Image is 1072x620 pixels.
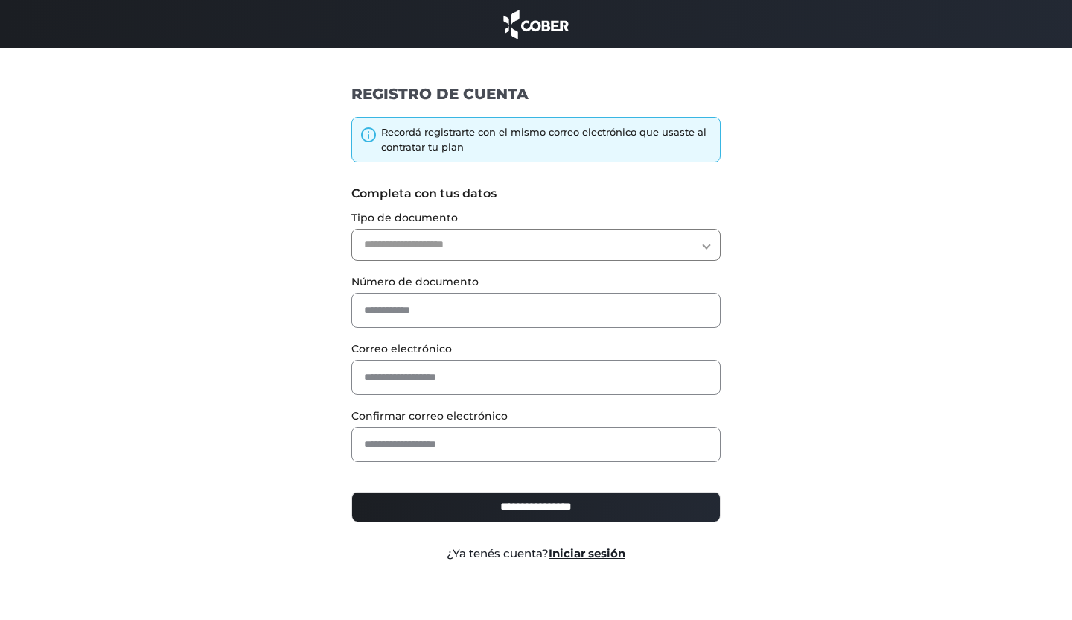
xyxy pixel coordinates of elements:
[351,408,721,424] label: Confirmar correo electrónico
[351,84,721,104] h1: REGISTRO DE CUENTA
[340,545,733,563] div: ¿Ya tenés cuenta?
[351,185,721,203] label: Completa con tus datos
[351,341,721,357] label: Correo electrónico
[351,274,721,290] label: Número de documento
[351,210,721,226] label: Tipo de documento
[500,7,572,41] img: cober_marca.png
[381,125,713,154] div: Recordá registrarte con el mismo correo electrónico que usaste al contratar tu plan
[549,546,625,560] a: Iniciar sesión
